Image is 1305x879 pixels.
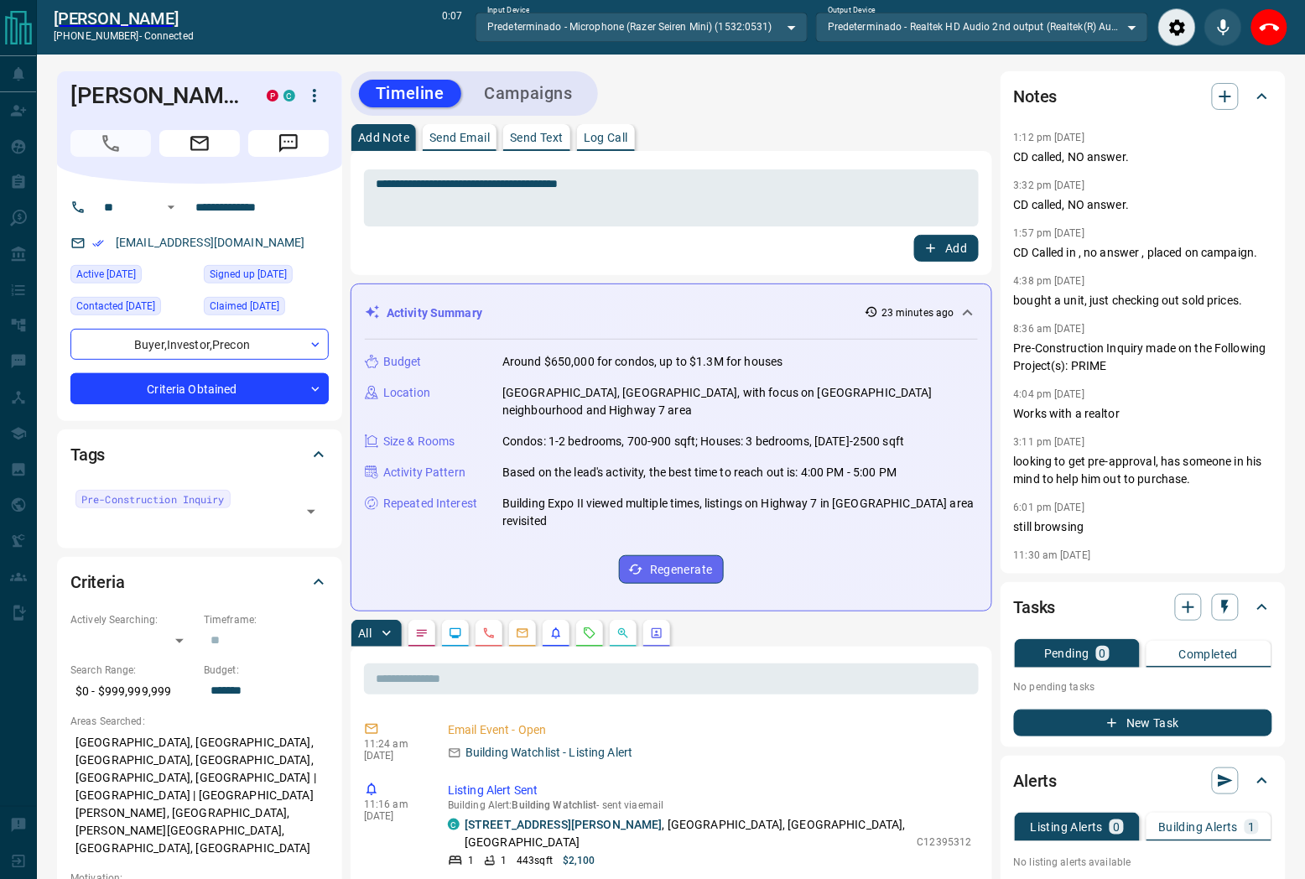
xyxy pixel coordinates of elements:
[1014,244,1272,262] p: CD Called in , no answer , placed on campaign.
[1014,436,1085,448] p: 3:11 pm [DATE]
[516,627,529,640] svg: Emails
[1014,76,1272,117] div: Notes
[1014,767,1058,794] h2: Alerts
[1014,761,1272,801] div: Alerts
[70,373,329,404] div: Criteria Obtained
[204,612,329,627] p: Timeframe:
[1158,821,1238,833] p: Building Alerts
[448,799,972,811] p: Building Alert : - sent via email
[161,197,181,217] button: Open
[816,13,1148,41] div: Predeterminado - Realtek HD Audio 2nd output (Realtek(R) Audio)
[283,90,295,101] div: condos.ca
[144,30,194,42] span: connected
[918,835,972,850] p: C12395312
[465,816,909,851] p: , [GEOGRAPHIC_DATA], [GEOGRAPHIC_DATA], [GEOGRAPHIC_DATA]
[70,265,195,289] div: Mon Sep 08 2025
[465,744,632,762] p: Building Watchlist - Listing Alert
[1014,594,1056,621] h2: Tasks
[1113,821,1120,833] p: 0
[476,13,808,41] div: Predeterminado - Microphone (Razer Seiren Mini) (1532:0531)
[584,132,628,143] p: Log Call
[650,627,663,640] svg: Agent Actions
[159,130,240,157] span: Email
[70,82,242,109] h1: [PERSON_NAME]
[116,236,305,249] a: [EMAIL_ADDRESS][DOMAIN_NAME]
[365,298,978,329] div: Activity Summary23 minutes ago
[482,627,496,640] svg: Calls
[70,714,329,729] p: Areas Searched:
[1158,8,1196,46] div: Audio Settings
[1100,648,1106,659] p: 0
[70,729,329,862] p: [GEOGRAPHIC_DATA], [GEOGRAPHIC_DATA], [GEOGRAPHIC_DATA], [GEOGRAPHIC_DATA], [GEOGRAPHIC_DATA], [G...
[364,738,423,750] p: 11:24 am
[76,266,136,283] span: Active [DATE]
[204,663,329,678] p: Budget:
[70,441,105,468] h2: Tags
[70,130,151,157] span: Call
[517,853,553,868] p: 443 sqft
[358,132,409,143] p: Add Note
[54,8,194,29] a: [PERSON_NAME]
[383,495,477,512] p: Repeated Interest
[1014,148,1272,166] p: CD called, NO answer.
[1014,83,1058,110] h2: Notes
[1179,648,1239,660] p: Completed
[563,853,595,868] p: $2,100
[1204,8,1242,46] div: Mute
[364,798,423,810] p: 11:16 am
[1014,196,1272,214] p: CD called, NO answer.
[1014,132,1085,143] p: 1:12 pm [DATE]
[70,329,329,360] div: Buyer , Investor , Precon
[429,132,490,143] p: Send Email
[70,569,125,596] h2: Criteria
[1014,405,1272,423] p: Works with a realtor
[442,8,462,46] p: 0:07
[502,433,904,450] p: Condos: 1-2 bedrooms, 700-900 sqft; Houses: 3 bedrooms, [DATE]-2500 sqft
[448,782,972,799] p: Listing Alert Sent
[204,297,329,320] div: Tue Jun 06 2023
[358,627,372,639] p: All
[1014,502,1085,513] p: 6:01 pm [DATE]
[1014,323,1085,335] p: 8:36 am [DATE]
[1031,821,1104,833] p: Listing Alerts
[1014,855,1272,870] p: No listing alerts available
[619,555,724,584] button: Regenerate
[501,853,507,868] p: 1
[1014,340,1272,375] p: Pre-Construction Inquiry made on the Following Project(s): PRIME
[383,464,465,481] p: Activity Pattern
[1014,549,1091,561] p: 11:30 am [DATE]
[616,627,630,640] svg: Opportunities
[70,562,329,602] div: Criteria
[210,298,279,315] span: Claimed [DATE]
[449,627,462,640] svg: Lead Browsing Activity
[70,434,329,475] div: Tags
[70,663,195,678] p: Search Range:
[299,500,323,523] button: Open
[487,5,530,16] label: Input Device
[359,80,461,107] button: Timeline
[54,29,194,44] p: [PHONE_NUMBER] -
[502,353,783,371] p: Around $650,000 for condos, up to $1.3M for houses
[383,384,430,402] p: Location
[70,678,195,705] p: $0 - $999,999,999
[502,495,978,530] p: Building Expo II viewed multiple times, listings on Highway 7 in [GEOGRAPHIC_DATA] area revisited
[1248,821,1255,833] p: 1
[76,298,155,315] span: Contacted [DATE]
[512,799,597,811] span: Building Watchlist
[502,384,978,419] p: [GEOGRAPHIC_DATA], [GEOGRAPHIC_DATA], with focus on [GEOGRAPHIC_DATA] neighbourhood and Highway 7...
[204,265,329,289] div: Sat Sep 26 2015
[468,80,590,107] button: Campaigns
[1250,8,1288,46] div: End Call
[415,627,429,640] svg: Notes
[448,819,460,830] div: condos.ca
[1014,388,1085,400] p: 4:04 pm [DATE]
[1014,227,1085,239] p: 1:57 pm [DATE]
[1014,453,1272,488] p: looking to get pre-approval, has someone in his mind to help him out to purchase.
[383,353,422,371] p: Budget
[383,433,455,450] p: Size & Rooms
[1014,674,1272,700] p: No pending tasks
[914,235,978,262] button: Add
[364,750,423,762] p: [DATE]
[502,464,897,481] p: Based on the lead's activity, the best time to reach out is: 4:00 PM - 5:00 PM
